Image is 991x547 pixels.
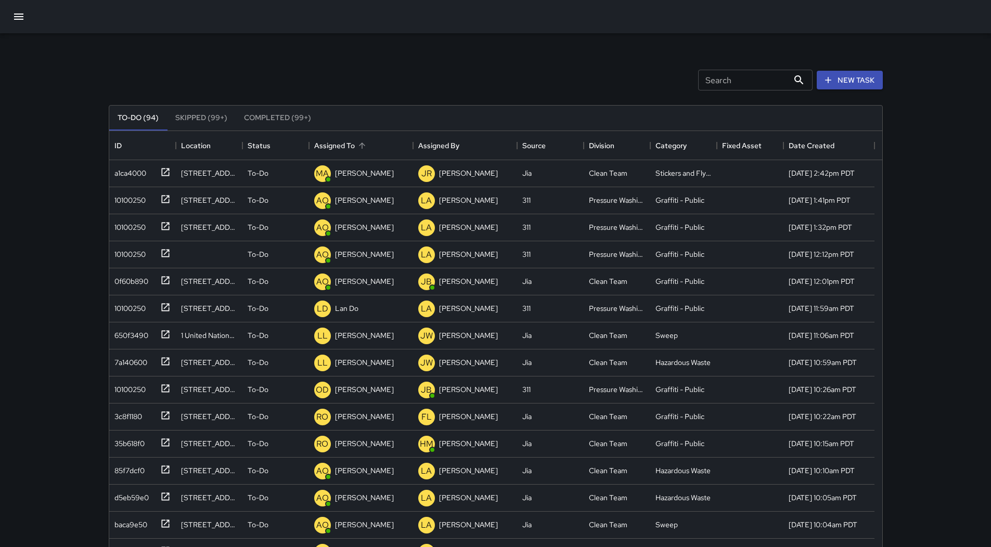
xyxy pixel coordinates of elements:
[439,303,498,314] p: [PERSON_NAME]
[522,249,531,259] div: 311
[335,222,394,232] p: [PERSON_NAME]
[439,438,498,449] p: [PERSON_NAME]
[421,303,432,315] p: LA
[439,276,498,286] p: [PERSON_NAME]
[110,515,147,530] div: baca9e50
[421,167,432,180] p: JR
[421,276,432,288] p: JB
[309,131,413,160] div: Assigned To
[522,357,532,368] div: Jia
[110,488,149,503] div: d5eb59e0
[589,131,614,160] div: Division
[335,438,394,449] p: [PERSON_NAME]
[242,131,309,160] div: Status
[589,249,645,259] div: Pressure Washing
[248,519,268,530] p: To-Do
[316,519,329,531] p: AO
[236,106,319,131] button: Completed (99+)
[655,384,704,395] div: Graffiti - Public
[522,131,546,160] div: Source
[421,194,432,207] p: LA
[335,195,394,205] p: [PERSON_NAME]
[248,303,268,314] p: To-Do
[181,168,237,178] div: 1182 Market Street
[248,492,268,503] p: To-Do
[589,168,627,178] div: Clean Team
[789,303,854,314] div: 8/26/2025, 11:59am PDT
[335,168,394,178] p: [PERSON_NAME]
[439,465,498,476] p: [PERSON_NAME]
[335,276,394,286] p: [PERSON_NAME]
[439,357,498,368] p: [PERSON_NAME]
[110,191,146,205] div: 10100250
[110,245,146,259] div: 10100250
[655,330,678,341] div: Sweep
[439,519,498,530] p: [PERSON_NAME]
[589,303,645,314] div: Pressure Washing
[789,492,857,503] div: 8/26/2025, 10:05am PDT
[655,131,687,160] div: Category
[589,330,627,341] div: Clean Team
[522,303,531,314] div: 311
[109,106,167,131] button: To-Do (94)
[248,384,268,395] p: To-Do
[655,168,712,178] div: Stickers and Flyers
[439,195,498,205] p: [PERSON_NAME]
[114,131,122,160] div: ID
[421,492,432,504] p: LA
[176,131,242,160] div: Location
[589,438,627,449] div: Clean Team
[413,131,517,160] div: Assigned By
[181,276,237,286] div: 231 Franklin Street
[589,519,627,530] div: Clean Team
[655,465,711,476] div: Hazardous Waste
[655,357,711,368] div: Hazardous Waste
[783,131,874,160] div: Date Created
[181,519,237,530] div: 385 Fulton Street
[789,357,857,368] div: 8/26/2025, 10:59am PDT
[589,384,645,395] div: Pressure Washing
[421,519,432,531] p: LA
[248,195,268,205] p: To-Do
[181,357,237,368] div: 1167 Market Street
[789,168,855,178] div: 8/26/2025, 2:42pm PDT
[314,131,355,160] div: Assigned To
[110,164,146,178] div: a1ca4000
[181,465,237,476] div: 301 Van Ness Avenue
[248,276,268,286] p: To-Do
[589,411,627,422] div: Clean Team
[181,330,237,341] div: 1 United Nations Plz
[181,384,237,395] div: 1520 Market Street
[655,438,704,449] div: Graffiti - Public
[316,438,328,450] p: RO
[522,276,532,286] div: Jia
[248,411,268,422] p: To-Do
[248,465,268,476] p: To-Do
[109,131,176,160] div: ID
[421,411,432,423] p: FL
[439,222,498,232] p: [PERSON_NAME]
[655,222,704,232] div: Graffiti - Public
[439,411,498,422] p: [PERSON_NAME]
[110,218,146,232] div: 10100250
[316,167,329,180] p: MA
[655,492,711,503] div: Hazardous Waste
[789,330,854,341] div: 8/26/2025, 11:06am PDT
[420,330,433,342] p: JW
[421,384,432,396] p: JB
[589,465,627,476] div: Clean Team
[421,222,432,234] p: LA
[248,357,268,368] p: To-Do
[439,330,498,341] p: [PERSON_NAME]
[110,380,146,395] div: 10100250
[717,131,783,160] div: Fixed Asset
[316,411,328,423] p: RO
[110,272,148,286] div: 0f60b890
[317,357,328,369] p: LL
[421,249,432,261] p: LA
[789,131,834,160] div: Date Created
[110,461,145,476] div: 85f7dcf0
[589,357,627,368] div: Clean Team
[181,195,237,205] div: 600 Mcallister Street
[110,326,148,341] div: 650f3490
